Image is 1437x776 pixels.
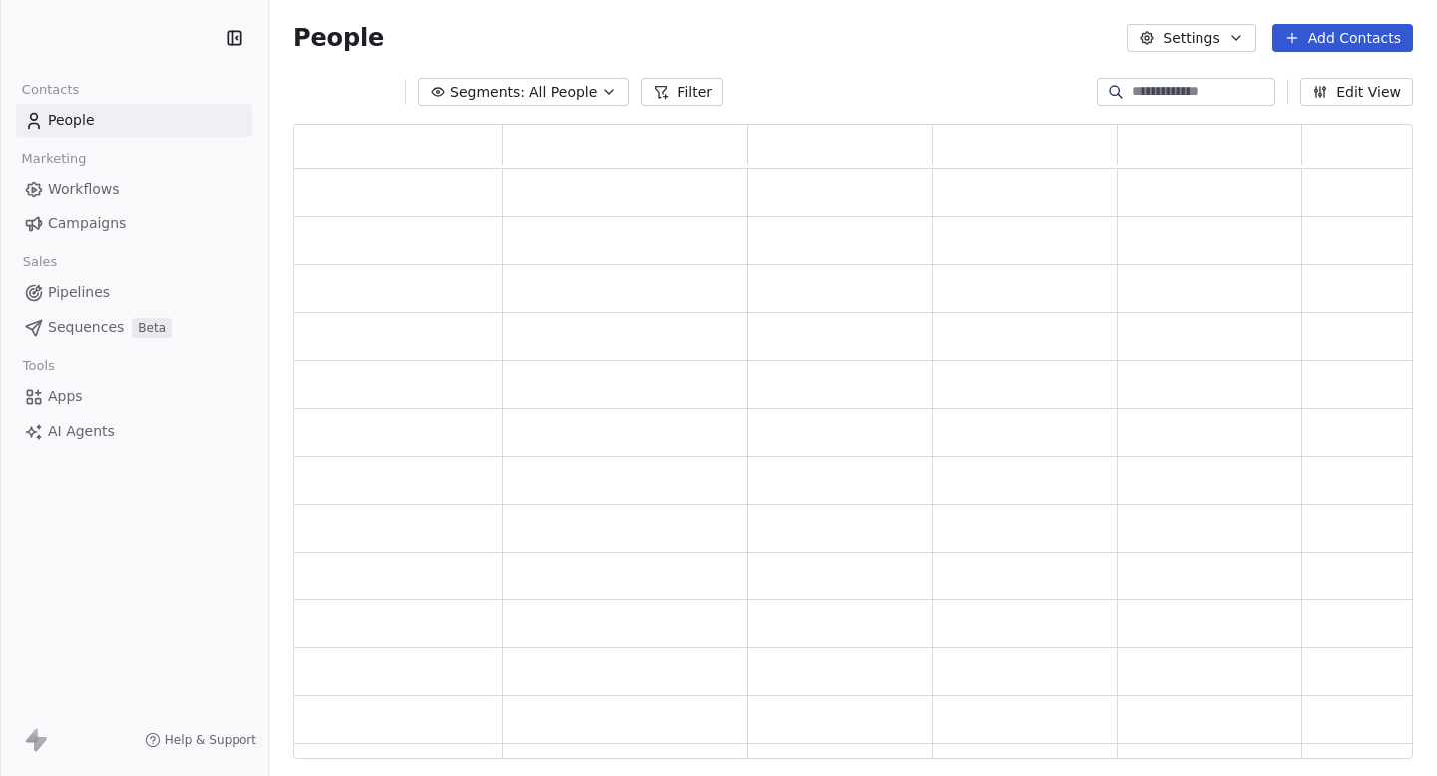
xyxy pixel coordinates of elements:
[165,732,256,748] span: Help & Support
[16,207,252,240] a: Campaigns
[293,23,384,53] span: People
[529,82,597,103] span: All People
[16,380,252,413] a: Apps
[641,78,723,106] button: Filter
[48,110,95,131] span: People
[14,247,66,277] span: Sales
[16,276,252,309] a: Pipelines
[48,386,83,407] span: Apps
[16,173,252,205] a: Workflows
[48,317,124,338] span: Sequences
[145,732,256,748] a: Help & Support
[48,213,126,234] span: Campaigns
[16,311,252,344] a: SequencesBeta
[48,282,110,303] span: Pipelines
[1300,78,1413,106] button: Edit View
[13,144,95,174] span: Marketing
[13,75,88,105] span: Contacts
[48,421,115,442] span: AI Agents
[1127,24,1255,52] button: Settings
[14,351,63,381] span: Tools
[1272,24,1413,52] button: Add Contacts
[450,82,525,103] span: Segments:
[16,415,252,448] a: AI Agents
[16,104,252,137] a: People
[132,318,172,338] span: Beta
[48,179,120,199] span: Workflows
